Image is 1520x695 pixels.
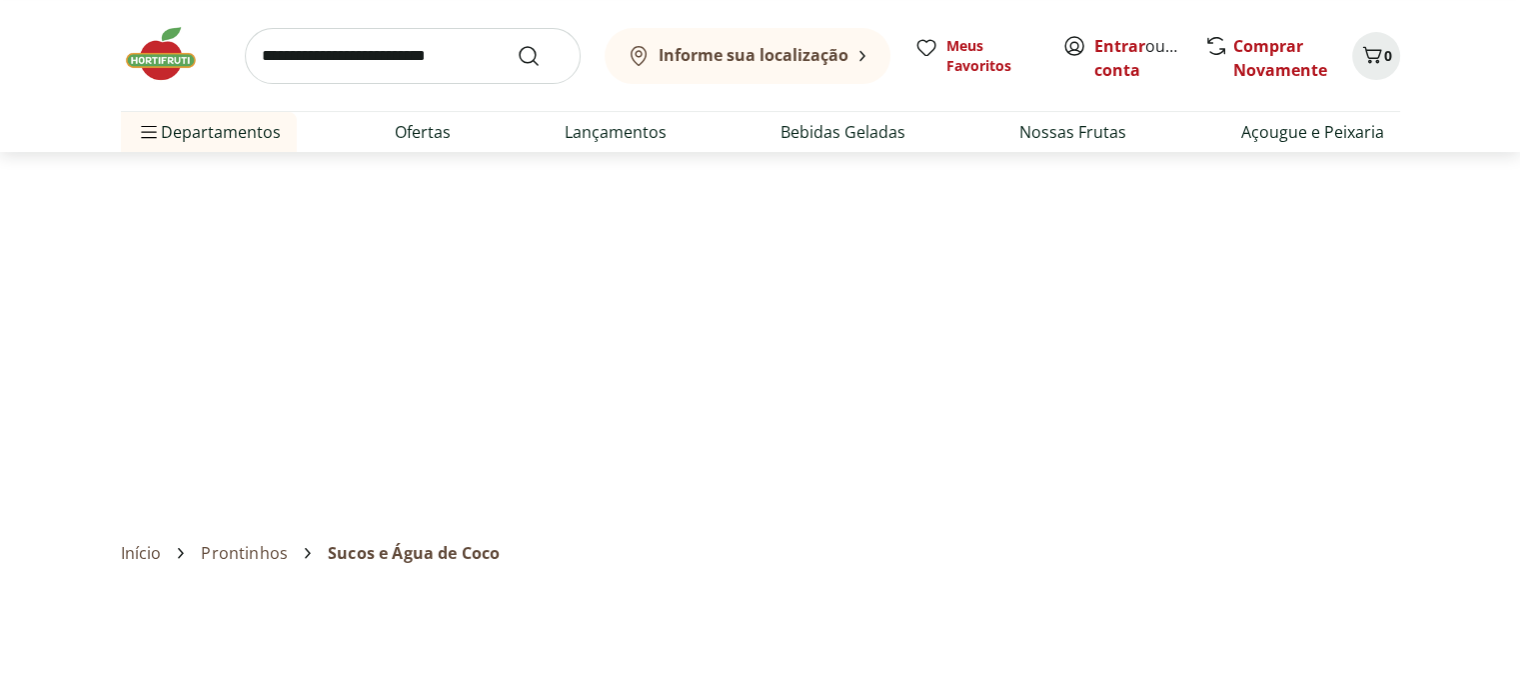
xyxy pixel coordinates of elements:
a: Criar conta [1094,35,1204,81]
a: Início [121,544,162,562]
a: Açougue e Peixaria [1240,120,1383,144]
a: Comprar Novamente [1233,35,1327,81]
span: Departamentos [137,108,281,156]
a: Nossas Frutas [1019,120,1126,144]
span: Sucos e Água de Coco [328,544,500,562]
a: Prontinhos [201,544,288,562]
input: search [245,28,581,84]
span: ou [1094,34,1183,82]
span: Meus Favoritos [946,36,1038,76]
a: Meus Favoritos [914,36,1038,76]
img: Hortifruti [121,24,221,84]
a: Entrar [1094,35,1145,57]
b: Informe sua localização [659,44,848,66]
a: Ofertas [395,120,451,144]
a: Lançamentos [565,120,667,144]
button: Carrinho [1352,32,1400,80]
button: Informe sua localização [605,28,890,84]
button: Submit Search [517,44,565,68]
button: Menu [137,108,161,156]
span: 0 [1384,46,1392,65]
a: Bebidas Geladas [780,120,905,144]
